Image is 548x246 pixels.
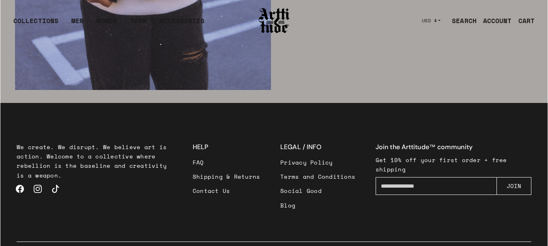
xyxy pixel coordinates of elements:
[280,155,355,169] a: Privacy Policy
[193,142,260,152] h3: HELP
[496,177,531,195] button: JOIN
[71,16,84,32] a: MEN
[280,198,355,212] a: Blog
[17,142,172,180] p: We create. We disrupt. We believe art is action. Welcome to a collective where rebellion is the b...
[422,17,437,24] span: USD $
[280,184,355,198] a: Social Good
[193,184,260,198] a: Contact Us
[376,155,531,174] p: Get 10% off your first order + free shipping
[130,16,146,32] a: TEEN
[417,12,446,30] button: USD $
[518,16,535,26] div: CART
[193,155,260,169] a: FAQ
[280,169,355,184] a: Terms and Conditions
[376,177,497,195] input: Enter your email
[7,16,211,32] ul: Main navigation
[258,7,290,34] img: Arttitude
[97,16,117,32] a: WOMEN
[445,13,477,29] a: SEARCH
[512,13,535,29] a: Open cart
[47,180,64,198] a: TikTok
[11,180,29,198] a: Facebook
[13,16,58,32] div: COLLECTIONS
[280,142,355,152] h3: LEGAL / INFO
[159,16,204,32] div: ACCESSORIES
[193,169,260,184] a: Shipping & Returns
[376,142,531,152] h4: Join the Arttitude™ community
[29,180,47,198] a: Instagram
[477,13,512,29] a: ACCOUNT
